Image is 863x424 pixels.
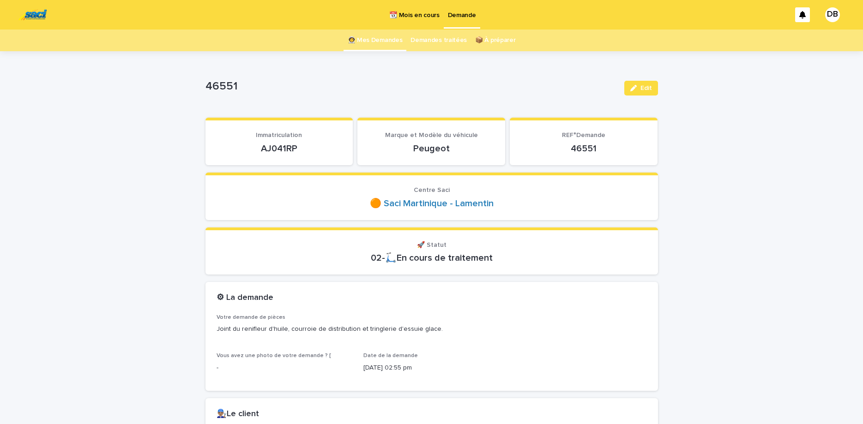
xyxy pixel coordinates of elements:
[521,143,646,154] p: 46551
[217,324,647,334] p: Joint du renifleur d'huile, courroie de distribution et tringlerie d'essuie glace.
[217,363,353,373] p: -
[410,30,467,51] a: Demandes traitées
[562,132,605,138] span: REF°Demande
[363,353,418,358] span: Date de la demande
[217,293,273,303] h2: ⚙ La demande
[205,80,617,93] p: 46551
[348,30,403,51] a: 👩‍🚀 Mes Demandes
[18,6,47,24] img: UC29JcTLQ3GheANZ19ks
[825,7,840,22] div: DB
[368,143,494,154] p: Peugeot
[217,353,331,358] span: Vous avez une photo de votre demande ? [
[256,132,302,138] span: Immatriculation
[624,81,658,96] button: Edit
[475,30,515,51] a: 📦 À préparer
[385,132,478,138] span: Marque et Modèle du véhicule
[414,187,450,193] span: Centre Saci
[370,198,494,209] a: 🟠 Saci Martinique - Lamentin
[640,85,652,91] span: Edit
[363,363,500,373] p: [DATE] 02:55 pm
[417,242,447,248] span: 🚀 Statut
[217,143,342,154] p: AJ041RP
[217,409,259,419] h2: 👨🏽‍🔧Le client
[217,315,285,320] span: Votre demande de pièces
[217,252,647,263] p: 02-🛴En cours de traitement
